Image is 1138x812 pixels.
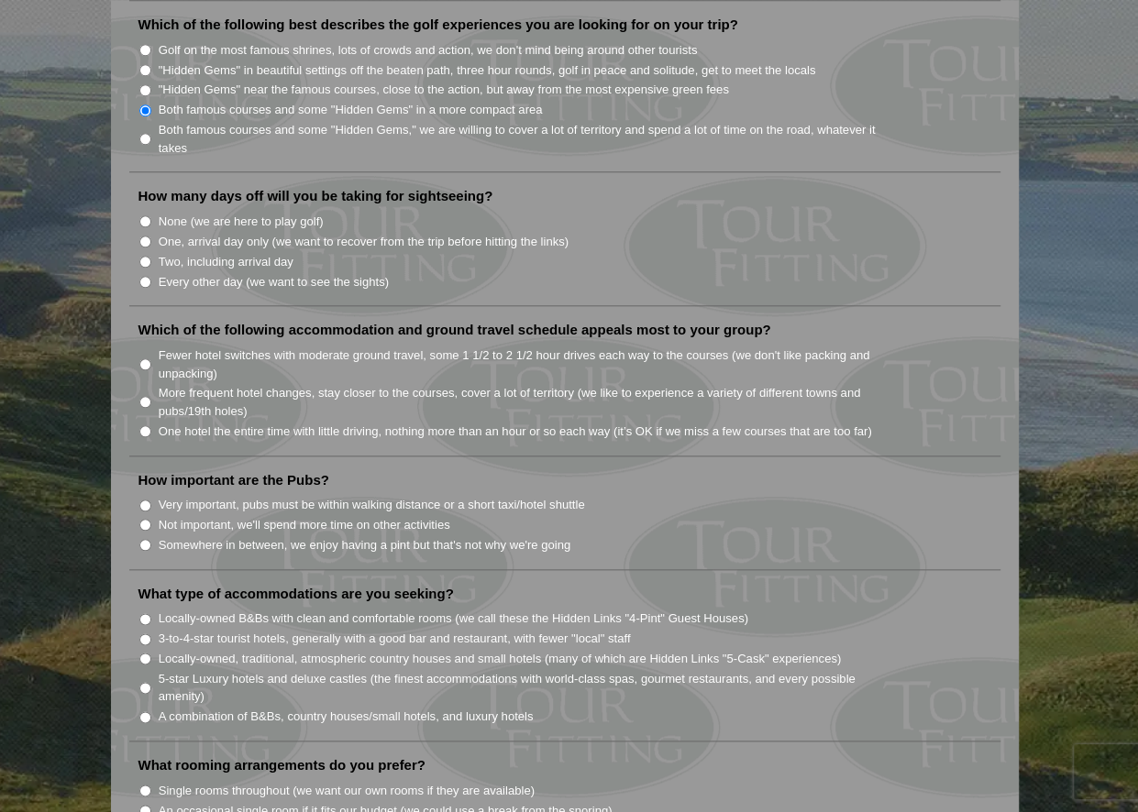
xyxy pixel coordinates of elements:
[159,516,450,534] label: Not important, we'll spend more time on other activities
[138,756,425,774] label: What rooming arrangements do you prefer?
[159,213,324,231] label: None (we are here to play golf)
[138,321,771,339] label: Which of the following accommodation and ground travel schedule appeals most to your group?
[159,782,535,800] label: Single rooms throughout (we want our own rooms if they are available)
[159,233,569,251] label: One, arrival day only (we want to recover from the trip before hitting the links)
[159,496,585,514] label: Very important, pubs must be within walking distance or a short taxi/hotel shuttle
[159,708,534,726] label: A combination of B&Bs, country houses/small hotels, and luxury hotels
[138,471,329,489] label: How important are the Pubs?
[138,187,493,205] label: How many days off will you be taking for sightseeing?
[159,384,896,420] label: More frequent hotel changes, stay closer to the courses, cover a lot of territory (we like to exp...
[159,41,698,60] label: Golf on the most famous shrines, lots of crowds and action, we don't mind being around other tour...
[159,650,842,668] label: Locally-owned, traditional, atmospheric country houses and small hotels (many of which are Hidden...
[159,273,389,291] label: Every other day (we want to see the sights)
[159,61,816,80] label: "Hidden Gems" in beautiful settings off the beaten path, three hour rounds, golf in peace and sol...
[159,346,896,382] label: Fewer hotel switches with moderate ground travel, some 1 1/2 to 2 1/2 hour drives each way to the...
[138,585,454,603] label: What type of accommodations are you seeking?
[159,536,571,554] label: Somewhere in between, we enjoy having a pint but that's not why we're going
[159,101,543,119] label: Both famous courses and some "Hidden Gems" in a more compact area
[159,630,631,648] label: 3-to-4-star tourist hotels, generally with a good bar and restaurant, with fewer "local" staff
[159,121,896,157] label: Both famous courses and some "Hidden Gems," we are willing to cover a lot of territory and spend ...
[159,81,729,99] label: "Hidden Gems" near the famous courses, close to the action, but away from the most expensive gree...
[138,16,738,34] label: Which of the following best describes the golf experiences you are looking for on your trip?
[159,253,293,271] label: Two, including arrival day
[159,422,872,441] label: One hotel the entire time with little driving, nothing more than an hour or so each way (it’s OK ...
[159,609,748,628] label: Locally-owned B&Bs with clean and comfortable rooms (we call these the Hidden Links "4-Pint" Gues...
[159,670,896,706] label: 5-star Luxury hotels and deluxe castles (the finest accommodations with world-class spas, gourmet...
